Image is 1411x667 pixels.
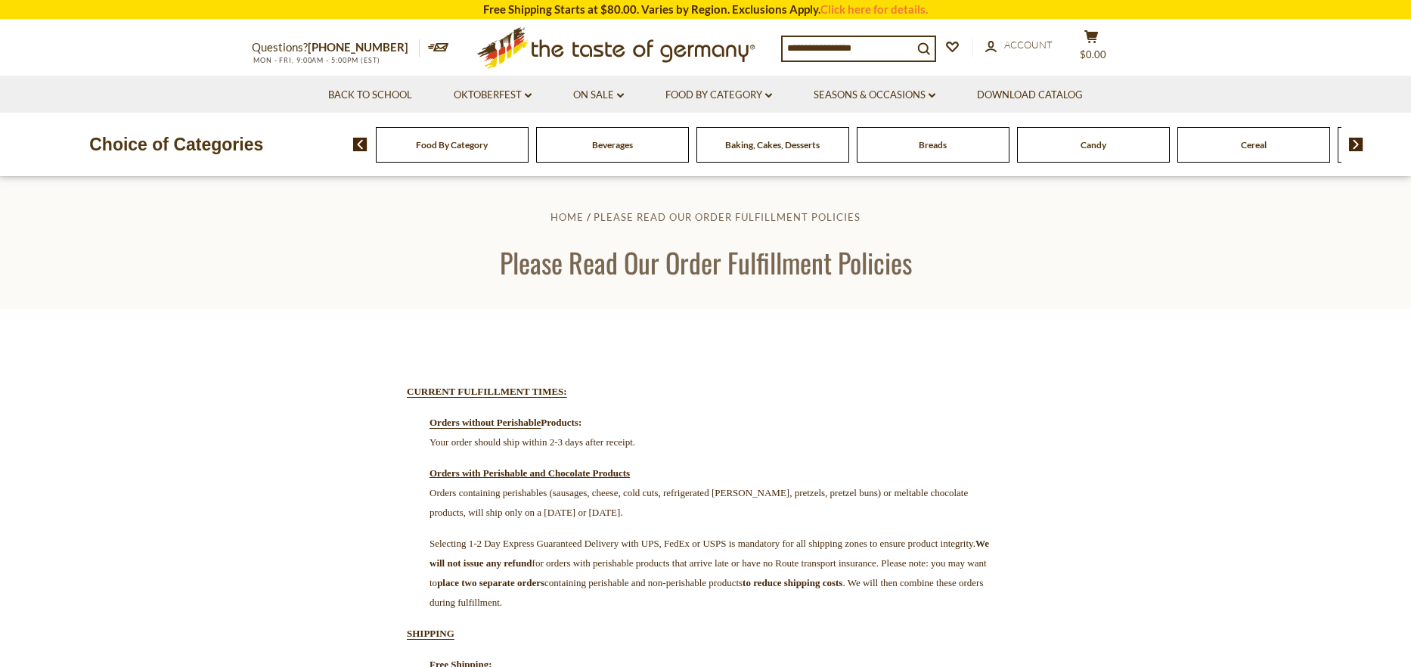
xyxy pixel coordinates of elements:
a: Home [550,211,584,223]
strong: Products: [541,417,581,428]
a: Baking, Cakes, Desserts [725,139,820,150]
a: [PHONE_NUMBER] [308,40,408,54]
a: Food By Category [416,139,488,150]
strong: CURRENT FULFILLMENT TIMES: [407,386,567,397]
span: Account [1004,39,1053,51]
p: Questions? [252,38,420,57]
span: $0.00 [1080,48,1106,60]
a: Candy [1081,139,1106,150]
a: Click here for details. [820,2,928,16]
span: Orders with Perishable and Chocolate Products [430,467,630,479]
strong: place two separate orders [437,577,544,588]
a: Oktoberfest [454,87,532,104]
a: Breads [919,139,947,150]
a: Account [985,37,1053,54]
a: Please Read Our Order Fulfillment Policies [594,211,861,223]
span: Orders containing perishables (sausages, cheese, cold cuts, refrigerated [PERSON_NAME], pretzels,... [430,487,968,518]
strong: SHIPPING [407,628,454,639]
h1: Please Read Our Order Fulfillment Policies [47,245,1364,279]
a: Cereal [1241,139,1267,150]
a: Beverages [592,139,633,150]
a: Download Catalog [977,87,1083,104]
button: $0.00 [1068,29,1114,67]
img: next arrow [1349,138,1363,151]
span: MON - FRI, 9:00AM - 5:00PM (EST) [252,56,380,64]
a: Back to School [328,87,412,104]
strong: to reduce shipping costs [743,577,842,588]
a: Seasons & Occasions [814,87,935,104]
a: Food By Category [665,87,772,104]
a: On Sale [573,87,624,104]
span: Your order should ship within 2-3 days after receipt. [430,436,635,448]
strong: Orders without Perishable [430,417,541,428]
img: previous arrow [353,138,367,151]
span: Selecting 1-2 Day Express Guaranteed Delivery with UPS, FedEx or USPS is mandatory for all shippi... [430,538,989,608]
